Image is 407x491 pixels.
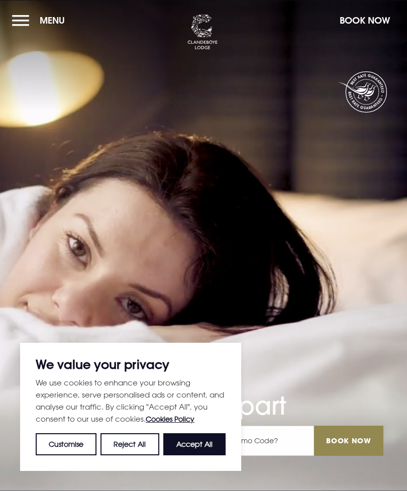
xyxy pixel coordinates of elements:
span: Menu [40,15,65,26]
a: Cookies Policy [146,415,194,423]
button: Menu [12,10,70,31]
button: Reject All [100,433,159,455]
div: We value your privacy [20,343,241,471]
img: Clandeboye Lodge [187,15,218,50]
button: Book Now [335,10,395,31]
p: We value your privacy [36,358,226,370]
input: Have A Promo Code? [194,426,314,456]
button: Customise [36,433,96,455]
input: Book Now [314,426,383,456]
button: Accept All [163,433,226,455]
p: We use cookies to enhance your browsing experience, serve personalised ads or content, and analys... [36,376,226,425]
